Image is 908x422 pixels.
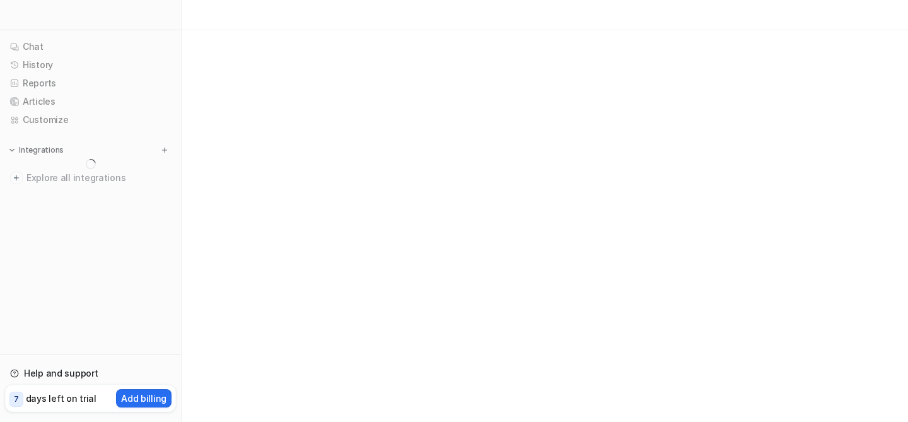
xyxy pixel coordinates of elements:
p: 7 [14,394,19,405]
a: Reports [5,74,176,92]
a: Chat [5,38,176,56]
a: Customize [5,111,176,129]
button: Integrations [5,144,67,156]
p: Add billing [121,392,166,405]
img: menu_add.svg [160,146,169,155]
p: days left on trial [26,392,96,405]
p: Integrations [19,145,64,155]
a: History [5,56,176,74]
img: explore all integrations [10,172,23,184]
a: Explore all integrations [5,169,176,187]
img: expand menu [8,146,16,155]
span: Explore all integrations [26,168,171,188]
button: Add billing [116,389,172,407]
a: Help and support [5,365,176,382]
a: Articles [5,93,176,110]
